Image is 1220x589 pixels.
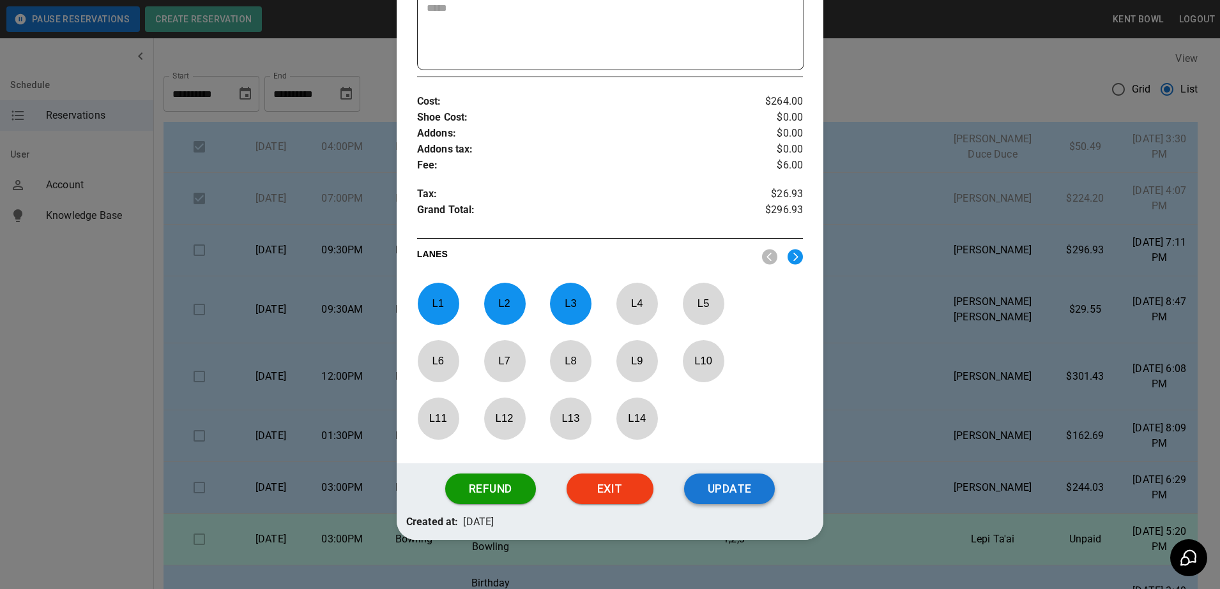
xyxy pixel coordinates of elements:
[762,249,777,265] img: nav_left.svg
[417,288,459,318] p: L 1
[417,403,459,433] p: L 11
[567,473,653,504] button: Exit
[739,186,804,202] p: $26.93
[549,346,591,376] p: L 8
[484,403,526,433] p: L 12
[684,473,775,504] button: Update
[406,514,459,530] p: Created at:
[739,202,804,221] p: $296.93
[417,346,459,376] p: L 6
[616,288,658,318] p: L 4
[616,403,658,433] p: L 14
[549,288,591,318] p: L 3
[417,202,739,221] p: Grand Total :
[682,346,724,376] p: L 10
[682,288,724,318] p: L 5
[484,288,526,318] p: L 2
[417,186,739,202] p: Tax :
[739,126,804,142] p: $0.00
[463,514,494,530] p: [DATE]
[739,142,804,158] p: $0.00
[417,126,739,142] p: Addons :
[739,158,804,174] p: $6.00
[417,248,752,265] p: LANES
[417,158,739,174] p: Fee :
[484,346,526,376] p: L 7
[788,249,803,265] img: right.svg
[417,110,739,126] p: Shoe Cost :
[417,142,739,158] p: Addons tax :
[445,473,536,504] button: Refund
[616,346,658,376] p: L 9
[549,403,591,433] p: L 13
[417,94,739,110] p: Cost :
[739,110,804,126] p: $0.00
[739,94,804,110] p: $264.00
